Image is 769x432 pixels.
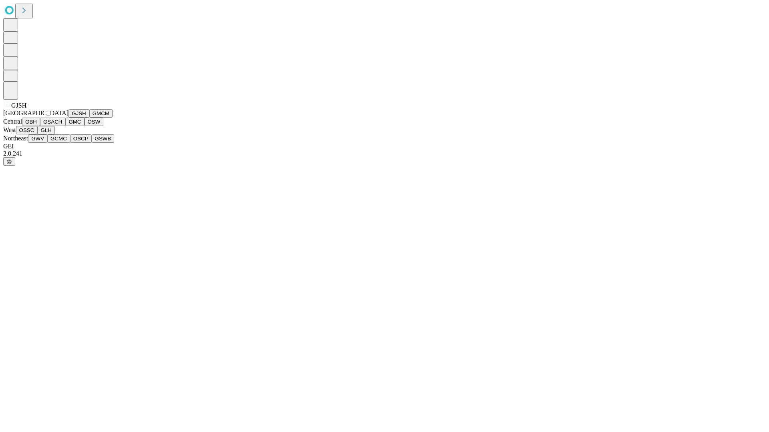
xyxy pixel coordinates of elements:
button: GSWB [92,134,115,143]
span: GJSH [11,102,26,109]
span: Central [3,118,22,125]
div: GEI [3,143,766,150]
span: @ [6,158,12,164]
div: 2.0.241 [3,150,766,157]
button: GLH [37,126,54,134]
button: GSACH [40,118,65,126]
button: @ [3,157,15,166]
button: GWV [28,134,47,143]
button: GMCM [89,109,113,118]
button: GMC [65,118,84,126]
button: GBH [22,118,40,126]
span: West [3,126,16,133]
span: [GEOGRAPHIC_DATA] [3,110,68,116]
button: GCMC [47,134,70,143]
button: OSCP [70,134,92,143]
span: Northeast [3,135,28,142]
button: GJSH [68,109,89,118]
button: OSW [85,118,104,126]
button: OSSC [16,126,38,134]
